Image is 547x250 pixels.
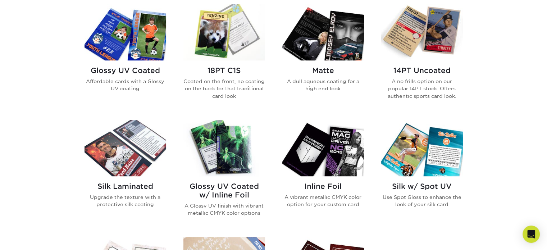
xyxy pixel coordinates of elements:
h2: Silk w/ Spot UV [381,182,463,191]
h2: Inline Foil [282,182,364,191]
a: 18PT C1S Trading Cards 18PT C1S Coated on the front, no coating on the back for that traditional ... [183,4,265,111]
img: Silk Laminated Trading Cards [85,120,166,176]
p: A dull aqueous coating for a high end look [282,78,364,92]
p: Upgrade the texture with a protective silk coating [85,194,166,208]
img: 14PT Uncoated Trading Cards [381,4,463,60]
h2: Silk Laminated [85,182,166,191]
img: Glossy UV Coated w/ Inline Foil Trading Cards [183,120,265,176]
div: Open Intercom Messenger [523,226,540,243]
h2: 18PT C1S [183,66,265,75]
iframe: Google Customer Reviews [2,228,61,247]
p: A no frills option on our popular 14PT stock. Offers authentic sports card look. [381,78,463,100]
p: Use Spot Gloss to enhance the look of your silk card [381,194,463,208]
a: Glossy UV Coated w/ Inline Foil Trading Cards Glossy UV Coated w/ Inline Foil A Glossy UV finish ... [183,120,265,228]
a: Glossy UV Coated Trading Cards Glossy UV Coated Affordable cards with a Glossy UV coating [85,4,166,111]
p: A Glossy UV finish with vibrant metallic CMYK color options [183,202,265,217]
a: Matte Trading Cards Matte A dull aqueous coating for a high end look [282,4,364,111]
p: Coated on the front, no coating on the back for that traditional card look [183,78,265,100]
a: Silk Laminated Trading Cards Silk Laminated Upgrade the texture with a protective silk coating [85,120,166,228]
img: Matte Trading Cards [282,4,364,60]
a: 14PT Uncoated Trading Cards 14PT Uncoated A no frills option on our popular 14PT stock. Offers au... [381,4,463,111]
p: Affordable cards with a Glossy UV coating [85,78,166,92]
h2: Glossy UV Coated w/ Inline Foil [183,182,265,199]
a: Silk w/ Spot UV Trading Cards Silk w/ Spot UV Use Spot Gloss to enhance the look of your silk card [381,120,463,228]
p: A vibrant metallic CMYK color option for your custom card [282,194,364,208]
a: Inline Foil Trading Cards Inline Foil A vibrant metallic CMYK color option for your custom card [282,120,364,228]
h2: Matte [282,66,364,75]
img: 18PT C1S Trading Cards [183,4,265,60]
h2: Glossy UV Coated [85,66,166,75]
img: Silk w/ Spot UV Trading Cards [381,120,463,176]
img: Inline Foil Trading Cards [282,120,364,176]
h2: 14PT Uncoated [381,66,463,75]
img: Glossy UV Coated Trading Cards [85,4,166,60]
